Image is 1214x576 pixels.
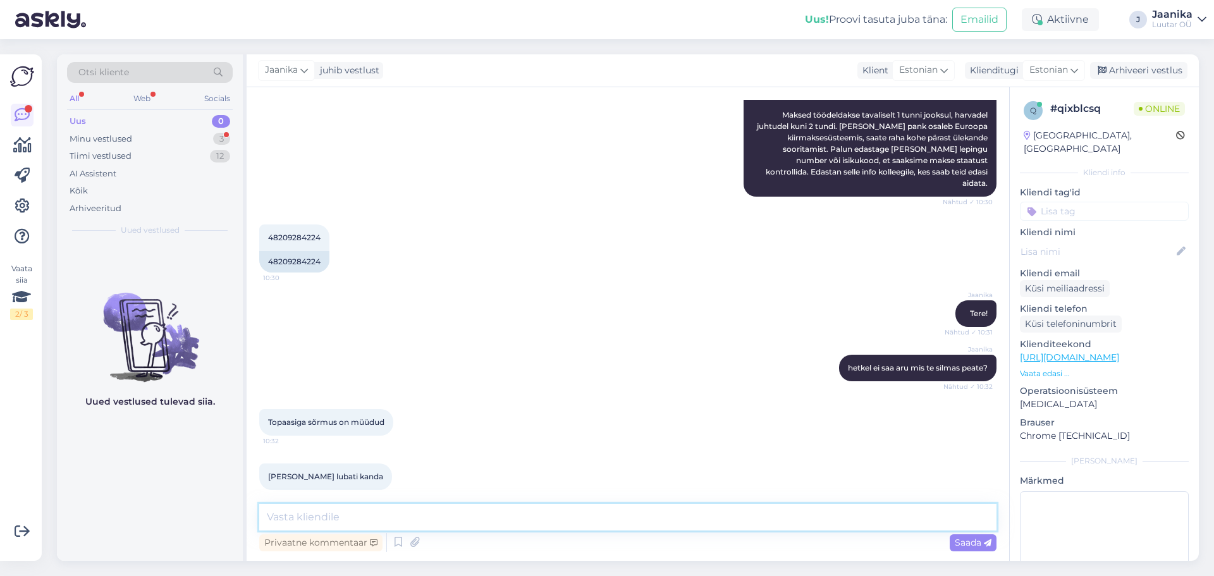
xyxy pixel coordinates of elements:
[212,115,230,128] div: 0
[1020,429,1189,443] p: Chrome [TECHNICAL_ID]
[263,273,310,283] span: 10:30
[10,64,34,89] img: Askly Logo
[268,417,384,427] span: Topaasiga sõrmus on müüdud
[121,224,180,236] span: Uued vestlused
[70,150,132,162] div: Tiimi vestlused
[268,233,321,242] span: 48209284224
[955,537,991,548] span: Saada
[78,66,129,79] span: Otsi kliente
[952,8,1007,32] button: Emailid
[945,290,993,300] span: Jaanika
[1020,267,1189,280] p: Kliendi email
[899,63,938,77] span: Estonian
[131,90,153,107] div: Web
[265,63,298,77] span: Jaanika
[10,263,33,320] div: Vaata siia
[1021,245,1174,259] input: Lisa nimi
[1020,186,1189,199] p: Kliendi tag'id
[970,309,988,318] span: Tere!
[210,150,230,162] div: 12
[259,534,383,551] div: Privaatne kommentaar
[848,363,988,372] span: hetkel ei saa aru mis te silmas peate?
[70,168,116,180] div: AI Assistent
[1152,20,1193,30] div: Luutar OÜ
[1020,302,1189,316] p: Kliendi telefon
[1020,474,1189,487] p: Märkmed
[57,270,243,384] img: No chats
[1020,316,1122,333] div: Küsi telefoninumbrit
[757,87,990,188] span: Tere! Maksed töödeldakse tavaliselt 1 tunni jooksul, harvadel juhtudel kuni 2 tundi. [PERSON_NAME...
[1020,226,1189,239] p: Kliendi nimi
[1020,368,1189,379] p: Vaata edasi ...
[943,197,993,207] span: Nähtud ✓ 10:30
[263,436,310,446] span: 10:32
[70,202,121,215] div: Arhiveeritud
[1030,106,1036,115] span: q
[943,382,993,391] span: Nähtud ✓ 10:32
[965,64,1019,77] div: Klienditugi
[857,64,888,77] div: Klient
[1020,167,1189,178] div: Kliendi info
[259,251,329,273] div: 48209284224
[1020,280,1110,297] div: Küsi meiliaadressi
[1024,129,1176,156] div: [GEOGRAPHIC_DATA], [GEOGRAPHIC_DATA]
[805,13,829,25] b: Uus!
[10,309,33,320] div: 2 / 3
[213,133,230,145] div: 3
[202,90,233,107] div: Socials
[805,12,947,27] div: Proovi tasuta juba täna:
[945,328,993,337] span: Nähtud ✓ 10:31
[1020,455,1189,467] div: [PERSON_NAME]
[1020,338,1189,351] p: Klienditeekond
[1050,101,1134,116] div: # qixblcsq
[70,185,88,197] div: Kõik
[1134,102,1185,116] span: Online
[1020,384,1189,398] p: Operatsioonisüsteem
[1020,398,1189,411] p: [MEDICAL_DATA]
[315,64,379,77] div: juhib vestlust
[945,345,993,354] span: Jaanika
[1020,202,1189,221] input: Lisa tag
[1152,9,1193,20] div: Jaanika
[70,115,86,128] div: Uus
[1152,9,1206,30] a: JaanikaLuutar OÜ
[1090,62,1187,79] div: Arhiveeri vestlus
[70,133,132,145] div: Minu vestlused
[1020,352,1119,363] a: [URL][DOMAIN_NAME]
[1029,63,1068,77] span: Estonian
[1129,11,1147,28] div: J
[1020,416,1189,429] p: Brauser
[67,90,82,107] div: All
[268,472,383,481] span: [PERSON_NAME] lubati kanda
[85,395,215,408] p: Uued vestlused tulevad siia.
[263,491,310,500] span: 10:33
[1022,8,1099,31] div: Aktiivne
